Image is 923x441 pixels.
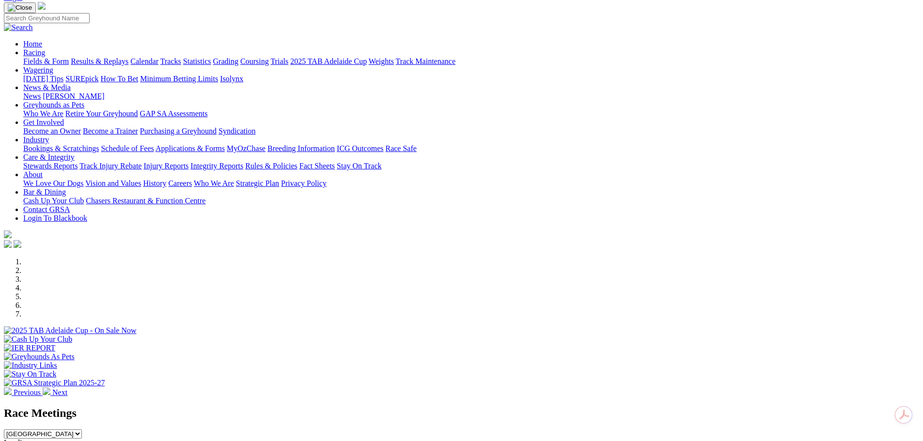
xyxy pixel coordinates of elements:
[65,75,98,83] a: SUREpick
[14,388,41,396] span: Previous
[23,205,70,213] a: Contact GRSA
[396,57,455,65] a: Track Maintenance
[43,388,67,396] a: Next
[168,179,192,187] a: Careers
[220,75,243,83] a: Isolynx
[79,162,141,170] a: Track Injury Rebate
[4,388,43,396] a: Previous
[290,57,367,65] a: 2025 TAB Adelaide Cup
[43,387,50,395] img: chevron-right-pager-white.svg
[86,197,205,205] a: Chasers Restaurant & Function Centre
[213,57,238,65] a: Grading
[23,179,919,188] div: About
[23,75,63,83] a: [DATE] Tips
[23,197,919,205] div: Bar & Dining
[190,162,243,170] a: Integrity Reports
[71,57,128,65] a: Results & Replays
[83,127,138,135] a: Become a Trainer
[4,352,75,361] img: Greyhounds As Pets
[281,179,327,187] a: Privacy Policy
[52,388,67,396] span: Next
[140,109,208,118] a: GAP SA Assessments
[183,57,211,65] a: Statistics
[23,101,84,109] a: Greyhounds as Pets
[65,109,138,118] a: Retire Your Greyhound
[4,13,90,23] input: Search
[4,379,105,387] img: GRSA Strategic Plan 2025-27
[23,109,63,118] a: Who We Are
[140,75,218,83] a: Minimum Betting Limits
[23,75,919,83] div: Wagering
[23,162,919,170] div: Care & Integrity
[337,144,383,152] a: ICG Outcomes
[4,230,12,238] img: logo-grsa-white.png
[240,57,269,65] a: Coursing
[4,240,12,248] img: facebook.svg
[23,136,49,144] a: Industry
[369,57,394,65] a: Weights
[130,57,158,65] a: Calendar
[23,48,45,57] a: Racing
[4,370,56,379] img: Stay On Track
[101,75,139,83] a: How To Bet
[23,197,84,205] a: Cash Up Your Club
[4,361,57,370] img: Industry Links
[4,23,33,32] img: Search
[4,387,12,395] img: chevron-left-pager-white.svg
[23,127,919,136] div: Get Involved
[23,83,71,91] a: News & Media
[4,2,36,13] button: Toggle navigation
[156,144,225,152] a: Applications & Forms
[4,344,55,352] img: IER REPORT
[23,127,81,135] a: Become an Owner
[23,170,43,179] a: About
[143,162,188,170] a: Injury Reports
[227,144,266,152] a: MyOzChase
[23,66,53,74] a: Wagering
[23,144,919,153] div: Industry
[245,162,297,170] a: Rules & Policies
[270,57,288,65] a: Trials
[23,214,87,222] a: Login To Blackbook
[140,127,217,135] a: Purchasing a Greyhound
[299,162,335,170] a: Fact Sheets
[43,92,104,100] a: [PERSON_NAME]
[160,57,181,65] a: Tracks
[14,240,21,248] img: twitter.svg
[23,144,99,152] a: Bookings & Scratchings
[23,179,83,187] a: We Love Our Dogs
[23,40,42,48] a: Home
[4,335,72,344] img: Cash Up Your Club
[8,4,32,12] img: Close
[219,127,255,135] a: Syndication
[4,407,919,420] h2: Race Meetings
[143,179,166,187] a: History
[236,179,279,187] a: Strategic Plan
[23,57,69,65] a: Fields & Form
[101,144,154,152] a: Schedule of Fees
[85,179,141,187] a: Vision and Values
[4,326,137,335] img: 2025 TAB Adelaide Cup - On Sale Now
[23,118,64,126] a: Get Involved
[337,162,381,170] a: Stay On Track
[23,153,75,161] a: Care & Integrity
[23,92,919,101] div: News & Media
[23,162,78,170] a: Stewards Reports
[23,92,41,100] a: News
[23,57,919,66] div: Racing
[267,144,335,152] a: Breeding Information
[38,2,46,10] img: logo-grsa-white.png
[385,144,416,152] a: Race Safe
[194,179,234,187] a: Who We Are
[23,188,66,196] a: Bar & Dining
[23,109,919,118] div: Greyhounds as Pets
